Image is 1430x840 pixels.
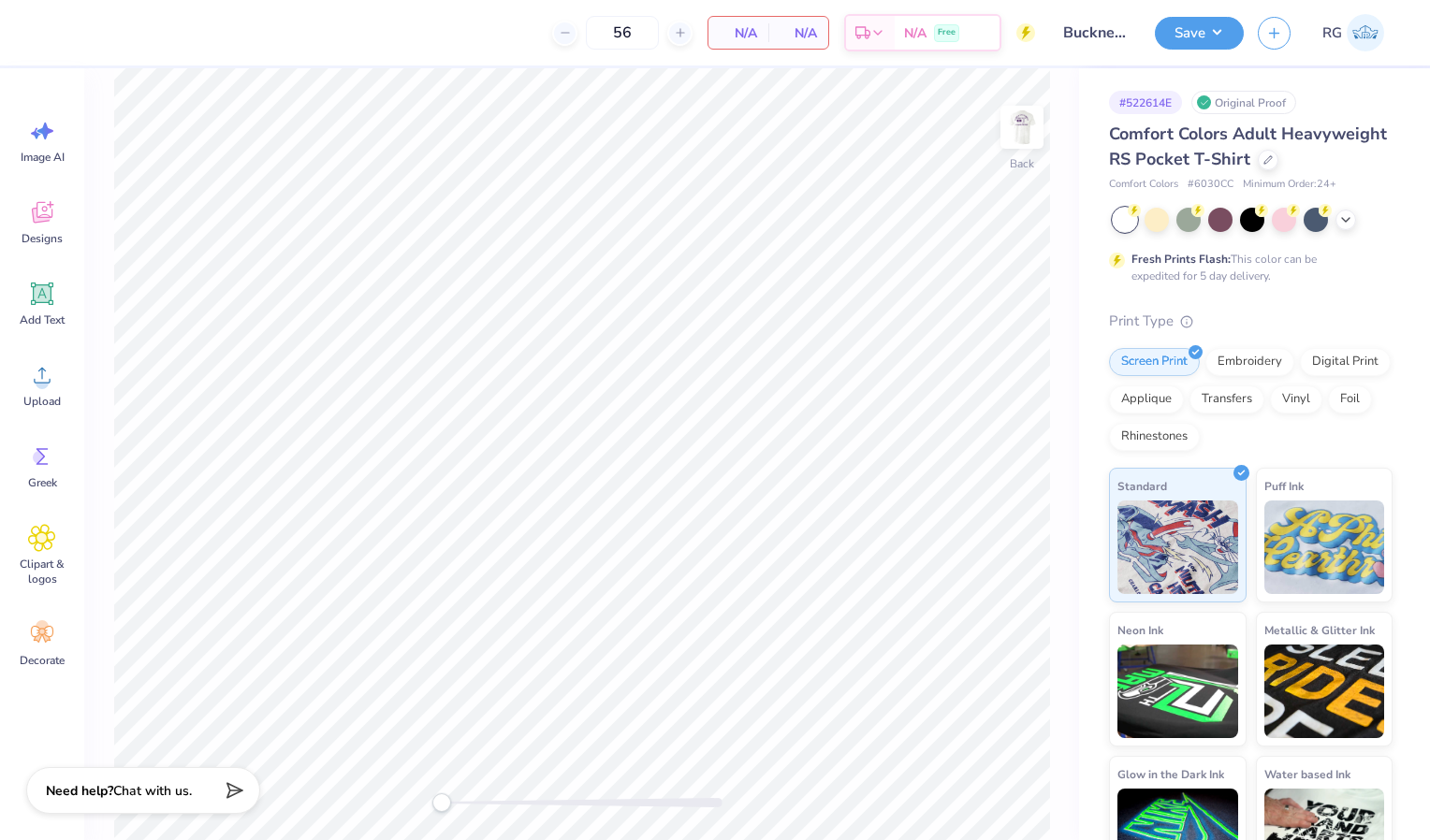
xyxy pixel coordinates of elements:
span: Comfort Colors [1109,177,1178,193]
span: N/A [780,23,817,43]
span: Upload [23,394,61,409]
img: Puff Ink [1264,500,1385,594]
strong: Fresh Prints Flash: [1131,252,1231,267]
span: Glow in the Dark Ink [1117,764,1224,784]
strong: Need help? [46,782,113,800]
div: Accessibility label [432,793,451,812]
span: Clipart & logos [11,557,73,587]
input: – – [586,16,659,50]
span: RG [1322,22,1342,44]
img: Rinah Gallo [1347,14,1384,51]
div: Foil [1328,385,1372,413]
img: Standard [1117,500,1238,594]
div: This color can be expedited for 5 day delivery. [1131,251,1362,284]
span: N/A [904,23,927,43]
span: Add Text [20,312,65,327]
span: Greek [28,475,57,490]
span: Free [938,26,956,39]
div: Screen Print [1109,348,1200,376]
span: Image AI [21,150,65,165]
span: Standard [1117,476,1167,496]
img: Back [1003,109,1041,146]
span: Designs [22,231,63,246]
span: Minimum Order: 24 + [1243,177,1336,193]
span: Water based Ink [1264,764,1350,784]
div: Vinyl [1270,385,1322,413]
div: Original Proof [1191,91,1296,114]
span: Decorate [20,653,65,668]
div: Back [1010,155,1034,172]
span: Metallic & Glitter Ink [1264,620,1375,640]
a: RG [1314,14,1393,51]
button: Save [1155,17,1244,50]
div: Transfers [1189,385,1264,413]
div: Print Type [1109,311,1393,332]
img: Neon Ink [1117,644,1238,738]
div: # 522614E [1109,91,1182,114]
div: Applique [1109,385,1184,413]
span: # 6030CC [1188,177,1233,193]
div: Rhinestones [1109,423,1200,451]
img: Metallic & Glitter Ink [1264,644,1385,738]
span: Comfort Colors Adult Heavyweight RS Pocket T-Shirt [1109,123,1387,170]
input: Untitled Design [1049,14,1141,51]
span: Neon Ink [1117,620,1163,640]
span: N/A [720,23,757,43]
span: Chat with us. [113,782,192,800]
span: Puff Ink [1264,476,1304,496]
div: Embroidery [1205,348,1294,376]
div: Digital Print [1300,348,1391,376]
